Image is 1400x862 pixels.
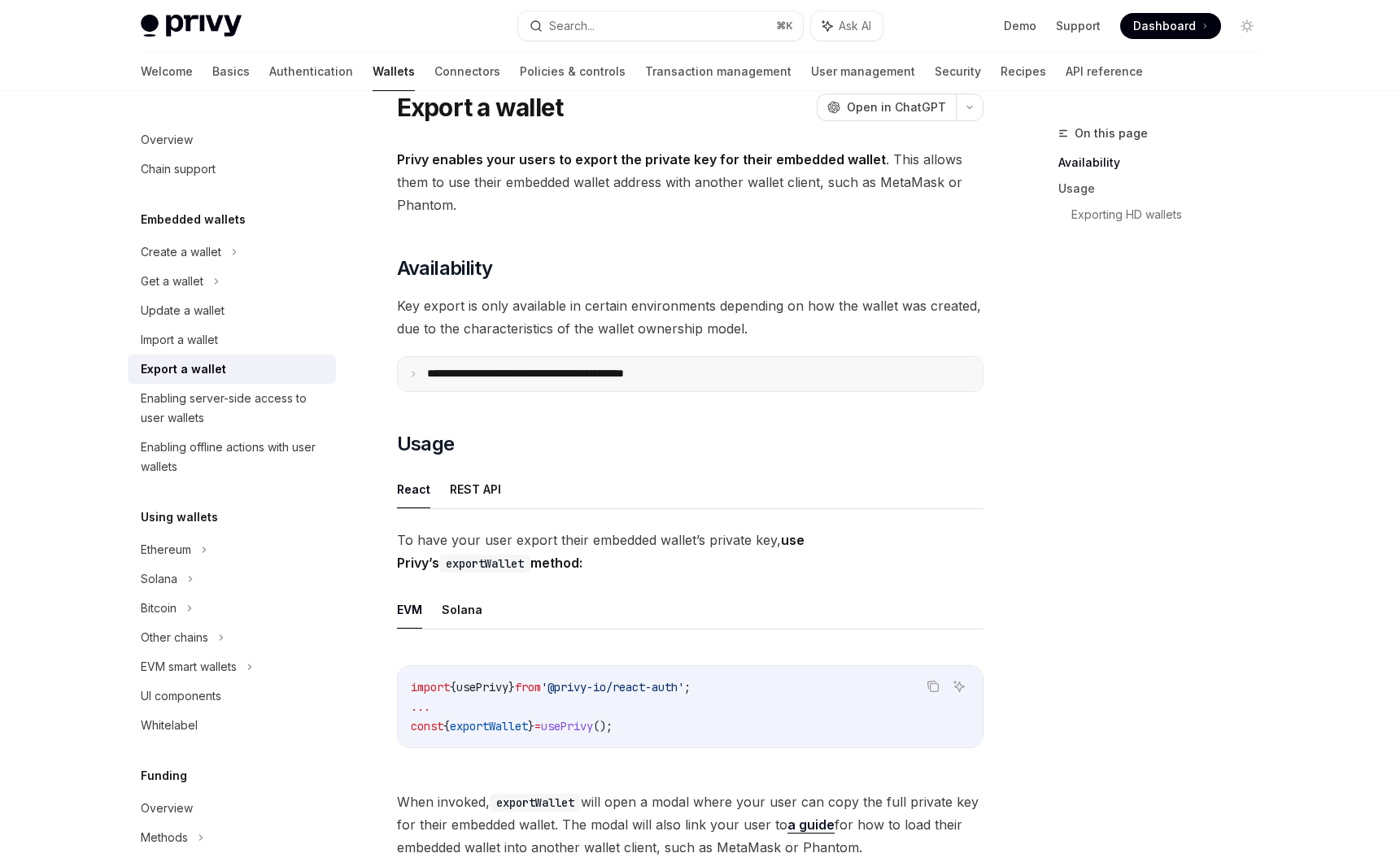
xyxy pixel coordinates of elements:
[397,148,983,216] span: . This allows them to use their embedded wallet address with another wallet client, such as MetaM...
[1234,13,1260,39] button: Toggle dark mode
[1056,18,1101,34] a: Support
[490,794,581,812] code: exportWallet
[141,242,221,262] div: Create a wallet
[128,433,336,481] a: Enabling offline actions with user wallets
[128,325,336,355] a: Import a wallet
[397,470,430,508] button: React
[645,52,792,91] a: Transaction management
[684,680,691,694] span: ;
[520,52,626,91] a: Policies & controls
[141,799,193,818] div: Overview
[397,151,886,168] strong: Privy enables your users to export the private key for their embedded wallet
[141,540,191,559] div: Ethereum
[141,766,187,786] h5: Funding
[811,52,915,91] a: User management
[141,438,326,477] div: Enabling offline actions with user wallets
[1004,18,1036,34] a: Demo
[528,719,534,734] span: }
[411,699,430,714] span: ...
[141,389,326,428] div: Enabling server-side access to user wallets
[128,125,336,155] a: Overview
[141,359,226,379] div: Export a wallet
[949,676,970,697] button: Ask AI
[935,52,981,91] a: Security
[456,680,508,694] span: usePrivy
[411,719,443,734] span: const
[534,719,541,734] span: =
[1058,176,1273,202] a: Usage
[128,794,336,823] a: Overview
[397,294,983,340] span: Key export is only available in certain environments depending on how the wallet was created, due...
[128,296,336,325] a: Update a wallet
[839,18,871,34] span: Ask AI
[434,52,500,91] a: Connectors
[1071,202,1273,228] a: Exporting HD wallets
[141,301,225,320] div: Update a wallet
[141,210,246,229] h5: Embedded wallets
[397,529,983,574] span: To have your user export their embedded wallet’s private key,
[397,255,493,281] span: Availability
[128,711,336,740] a: Whitelabel
[373,52,415,91] a: Wallets
[141,599,177,618] div: Bitcoin
[1120,13,1221,39] a: Dashboard
[450,719,528,734] span: exportWallet
[141,130,193,150] div: Overview
[508,680,515,694] span: }
[811,11,883,41] button: Ask AI
[450,470,501,508] button: REST API
[1001,52,1046,91] a: Recipes
[1066,52,1143,91] a: API reference
[141,15,242,37] img: light logo
[450,680,456,694] span: {
[141,628,208,647] div: Other chains
[411,680,450,694] span: import
[128,681,336,711] a: UI components
[549,16,595,36] div: Search...
[141,159,216,179] div: Chain support
[439,555,530,572] code: exportWallet
[541,719,593,734] span: usePrivy
[817,94,956,121] button: Open in ChatGPT
[128,155,336,184] a: Chain support
[212,52,250,91] a: Basics
[442,590,482,629] button: Solana
[269,52,353,91] a: Authentication
[141,507,218,527] h5: Using wallets
[922,676,944,697] button: Copy the contents from the code block
[141,828,188,847] div: Methods
[141,330,218,350] div: Import a wallet
[397,93,564,122] h1: Export a wallet
[397,590,422,629] button: EVM
[141,657,237,677] div: EVM smart wallets
[397,790,983,859] span: When invoked, will open a modal where your user can copy the full private key for their embedded ...
[593,719,613,734] span: ();
[141,716,198,735] div: Whitelabel
[141,272,203,291] div: Get a wallet
[1058,150,1273,176] a: Availability
[397,532,805,571] strong: use Privy’s method:
[141,686,221,706] div: UI components
[1075,124,1148,143] span: On this page
[518,11,803,41] button: Search...⌘K
[397,431,455,457] span: Usage
[128,384,336,433] a: Enabling server-side access to user wallets
[443,719,450,734] span: {
[141,52,193,91] a: Welcome
[515,680,541,694] span: from
[1133,18,1196,34] span: Dashboard
[847,99,946,115] span: Open in ChatGPT
[128,355,336,384] a: Export a wallet
[541,680,684,694] span: '@privy-io/react-auth'
[787,816,835,834] a: a guide
[141,569,177,589] div: Solana
[776,20,793,33] span: ⌘ K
